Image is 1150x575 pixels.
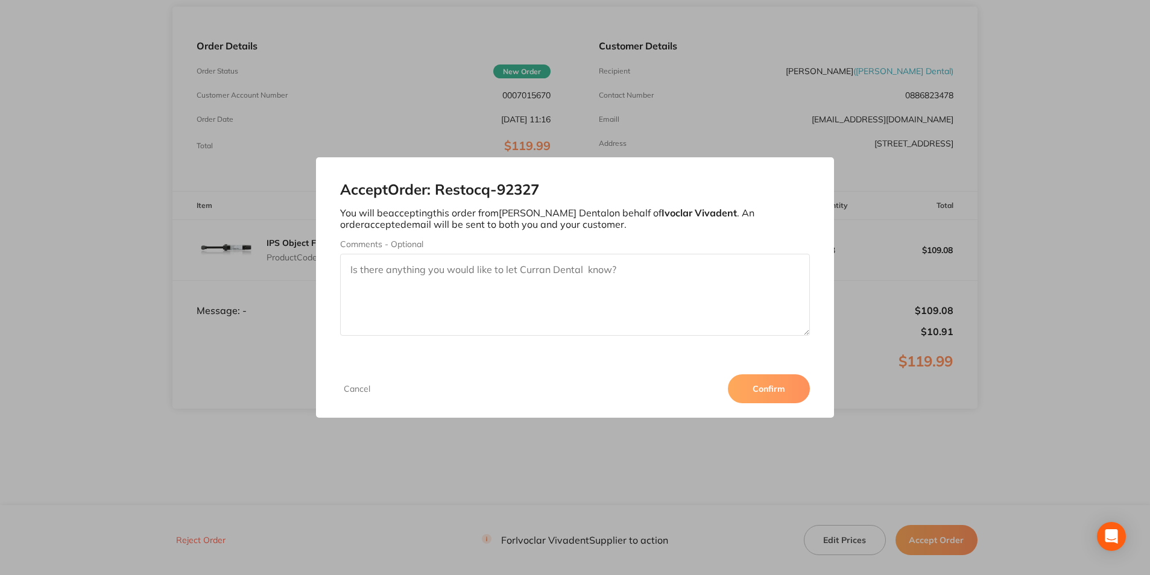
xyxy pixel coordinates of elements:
[1097,522,1126,551] div: Open Intercom Messenger
[662,207,737,219] b: Ivoclar Vivadent
[340,383,374,394] button: Cancel
[340,239,809,249] label: Comments - Optional
[340,207,809,230] p: You will be accepting this order from [PERSON_NAME] Dental on behalf of . An order accepted email...
[340,181,809,198] h2: Accept Order: Restocq- 92327
[728,374,810,403] button: Confirm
